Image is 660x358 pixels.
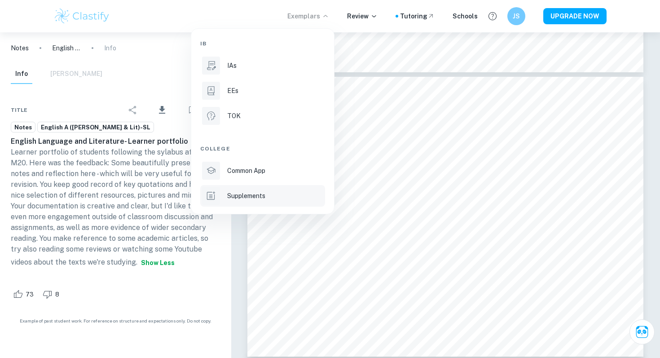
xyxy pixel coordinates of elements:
p: IAs [227,61,237,71]
p: EEs [227,86,238,96]
span: IB [200,40,207,48]
span: College [200,145,230,153]
p: Supplements [227,191,265,201]
a: Supplements [200,185,325,207]
a: TOK [200,105,325,127]
a: IAs [200,55,325,76]
p: Common App [227,166,265,176]
a: EEs [200,80,325,102]
p: TOK [227,111,241,121]
a: Common App [200,160,325,181]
